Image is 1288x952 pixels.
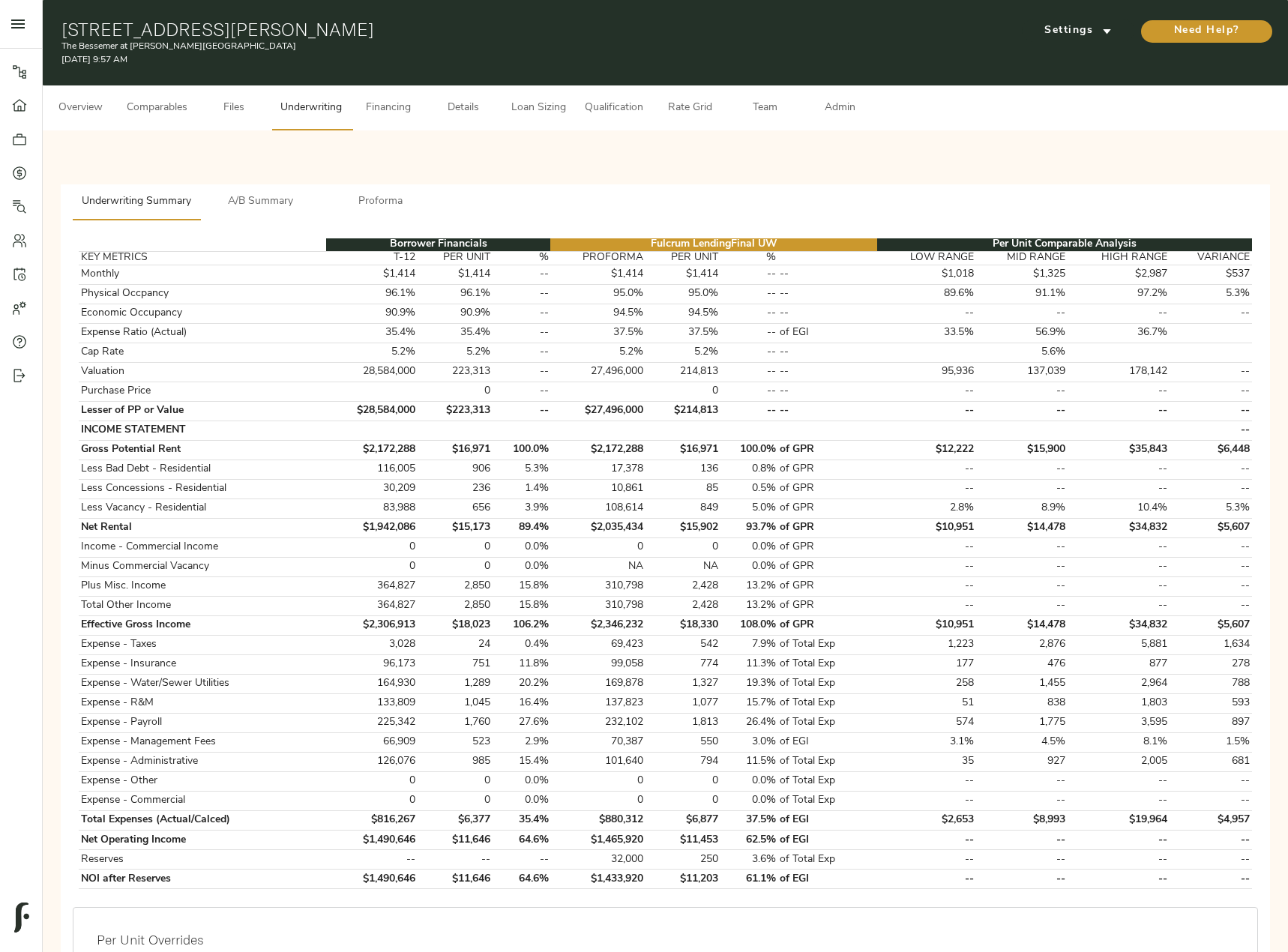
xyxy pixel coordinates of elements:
td: 0 [418,557,493,576]
td: 169,878 [550,674,645,693]
td: 93.7% [720,518,778,537]
td: 95,936 [877,362,976,382]
td: 656 [418,498,493,518]
span: Qualification [585,99,643,118]
td: 310,798 [550,576,645,596]
td: -- [720,304,778,323]
td: -- [493,265,551,284]
td: 906 [418,460,493,479]
td: 2,428 [645,596,720,615]
td: -- [976,401,1068,421]
td: $14,478 [976,615,1068,635]
td: 751 [418,654,493,674]
td: 27,496,000 [550,362,645,382]
td: 27.6% [493,713,551,732]
td: 0 [326,537,418,557]
td: 178,142 [1067,362,1169,382]
td: 0.0% [493,537,551,557]
td: 1,803 [1067,693,1169,713]
td: Lesser of PP or Value [79,401,326,421]
td: $5,607 [1170,615,1252,635]
td: of GPR [778,479,877,498]
td: $1,414 [326,265,418,284]
span: A/B Summary [209,193,311,211]
td: Net Rental [79,518,326,537]
td: of Total Exp [778,635,877,654]
td: $18,330 [645,615,720,635]
button: Need Help? [1141,20,1272,43]
td: 85 [645,479,720,498]
td: 95.0% [645,284,720,304]
td: -- [720,382,778,401]
td: -- [1067,382,1169,401]
td: 91.1% [976,284,1068,304]
span: Comparables [127,99,187,118]
th: PER UNIT [418,251,493,265]
th: % [493,251,551,265]
td: 35.4% [418,323,493,343]
td: 37.5% [550,323,645,343]
td: -- [1170,557,1252,576]
td: $1,414 [645,265,720,284]
td: 1,634 [1170,635,1252,654]
td: 0 [645,537,720,557]
td: Physical Occpancy [79,284,326,304]
td: -- [778,284,877,304]
td: -- [877,596,976,615]
td: 96.1% [326,284,418,304]
td: 106.2% [493,615,551,635]
td: -- [976,596,1068,615]
td: $1,414 [418,265,493,284]
th: VARIANCE [1170,251,1252,265]
td: 5,881 [1067,635,1169,654]
span: Rate Grid [661,99,718,118]
td: 5.2% [418,343,493,362]
td: $15,900 [976,440,1068,460]
td: -- [493,362,551,382]
td: 5.2% [326,343,418,362]
td: NA [645,557,720,576]
td: 1,077 [645,693,720,713]
span: Details [435,99,492,118]
td: of GPR [778,440,877,460]
td: -- [1067,596,1169,615]
td: $35,843 [1067,440,1169,460]
td: $5,607 [1170,518,1252,537]
td: 0 [645,382,720,401]
td: -- [1170,401,1252,421]
td: 310,798 [550,596,645,615]
td: 51 [877,693,976,713]
td: -- [720,284,778,304]
td: -- [976,304,1068,323]
td: 788 [1170,674,1252,693]
td: -- [877,537,976,557]
td: INCOME STATEMENT [79,421,326,440]
span: Financing [360,99,417,118]
span: Overview [52,99,109,118]
th: T-12 [326,251,418,265]
td: -- [976,460,1068,479]
td: -- [1170,596,1252,615]
td: -- [1067,401,1169,421]
td: 0 [418,382,493,401]
td: Total Other Income [79,596,326,615]
td: 214,813 [645,362,720,382]
td: 5.2% [550,343,645,362]
td: -- [1170,537,1252,557]
td: of GPR [778,537,877,557]
td: Less Vacancy - Residential [79,498,326,518]
td: -- [877,382,976,401]
td: Income - Commercial Income [79,537,326,557]
span: Admin [811,99,868,118]
td: -- [720,362,778,382]
td: Less Concessions - Residential [79,479,326,498]
td: -- [1170,362,1252,382]
td: 1,045 [418,693,493,713]
td: 164,930 [326,674,418,693]
td: -- [1067,479,1169,498]
td: 0.4% [493,635,551,654]
td: -- [1170,304,1252,323]
td: Expense - Payroll [79,713,326,732]
td: 593 [1170,693,1252,713]
td: 89.4% [493,518,551,537]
